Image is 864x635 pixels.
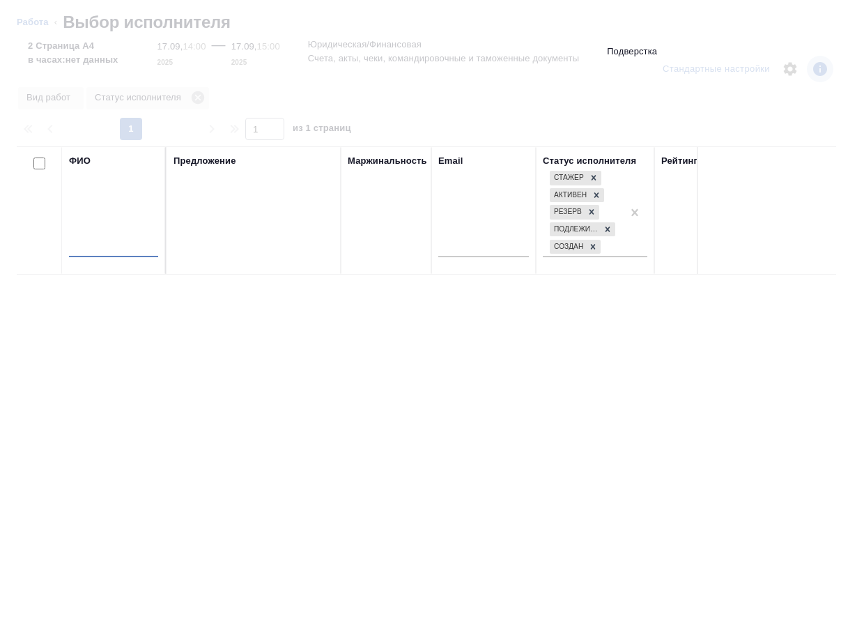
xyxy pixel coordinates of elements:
div: Стажер, Активен, Резерв, Подлежит внедрению, Создан [548,187,605,204]
div: Стажер, Активен, Резерв, Подлежит внедрению, Создан [548,238,602,256]
div: Создан [550,240,585,254]
div: Подлежит внедрению [550,222,600,237]
div: Статус исполнителя [543,154,636,168]
div: Маржинальность [348,154,427,168]
p: Подверстка [607,45,657,59]
div: Email [438,154,463,168]
div: Стажер, Активен, Резерв, Подлежит внедрению, Создан [548,221,617,238]
div: ФИО [69,154,91,168]
div: Стажер, Активен, Резерв, Подлежит внедрению, Создан [548,204,601,221]
div: Стажер, Активен, Резерв, Подлежит внедрению, Создан [548,169,603,187]
div: Стажер [550,171,586,185]
div: Активен [550,188,589,203]
div: Рейтинг [661,154,697,168]
div: Резерв [550,205,584,220]
div: Предложение [173,154,236,168]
